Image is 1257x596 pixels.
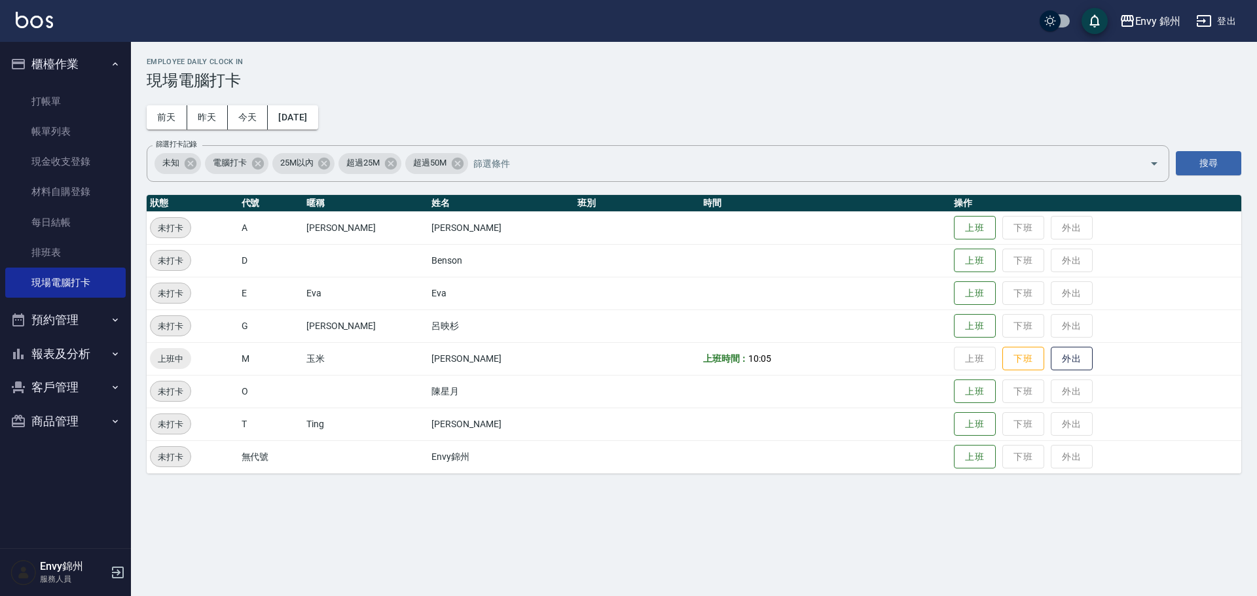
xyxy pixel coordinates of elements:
[268,105,318,130] button: [DATE]
[5,303,126,337] button: 預約管理
[1114,8,1186,35] button: Envy 錦州
[205,153,268,174] div: 電腦打卡
[238,408,303,440] td: T
[151,221,191,235] span: 未打卡
[1176,151,1241,175] button: 搜尋
[40,573,107,585] p: 服務人員
[428,440,574,473] td: Envy錦州
[238,277,303,309] td: E
[303,309,429,342] td: [PERSON_NAME]
[954,281,996,306] button: 上班
[954,314,996,338] button: 上班
[405,153,468,174] div: 超過50M
[338,156,388,169] span: 超過25M
[16,12,53,28] img: Logo
[700,195,951,212] th: 時間
[954,216,996,240] button: 上班
[5,237,126,268] a: 排班表
[303,342,429,375] td: 玉米
[428,342,574,375] td: [PERSON_NAME]
[1051,347,1093,371] button: 外出
[1002,347,1044,371] button: 下班
[272,153,335,174] div: 25M以內
[954,379,996,404] button: 上班
[1191,9,1241,33] button: 登出
[238,440,303,473] td: 無代號
[428,408,574,440] td: [PERSON_NAME]
[470,152,1127,175] input: 篩選條件
[703,353,749,364] b: 上班時間：
[5,116,126,147] a: 帳單列表
[156,139,197,149] label: 篩選打卡記錄
[5,86,126,116] a: 打帳單
[954,249,996,273] button: 上班
[954,412,996,436] button: 上班
[5,404,126,438] button: 商品管理
[151,417,191,431] span: 未打卡
[5,177,126,207] a: 材料自購登錄
[147,105,187,130] button: 前天
[205,156,255,169] span: 電腦打卡
[428,375,574,408] td: 陳星月
[428,211,574,244] td: [PERSON_NAME]
[574,195,700,212] th: 班別
[1144,153,1165,174] button: Open
[338,153,401,174] div: 超過25M
[147,71,1241,90] h3: 現場電腦打卡
[151,254,191,268] span: 未打卡
[151,319,191,333] span: 未打卡
[5,268,126,298] a: 現場電腦打卡
[40,560,107,573] h5: Envy錦州
[303,408,429,440] td: Ting
[5,337,126,371] button: 報表及分析
[238,309,303,342] td: G
[10,559,37,586] img: Person
[1082,8,1108,34] button: save
[151,287,191,300] span: 未打卡
[951,195,1241,212] th: 操作
[228,105,268,130] button: 今天
[303,211,429,244] td: [PERSON_NAME]
[428,244,574,277] td: Benson
[238,211,303,244] td: A
[150,352,191,366] span: 上班中
[428,195,574,212] th: 姓名
[428,277,574,309] td: Eva
[238,244,303,277] td: D
[272,156,321,169] span: 25M以內
[155,153,201,174] div: 未知
[147,58,1241,66] h2: Employee Daily Clock In
[1135,13,1181,29] div: Envy 錦州
[303,277,429,309] td: Eva
[187,105,228,130] button: 昨天
[151,385,191,398] span: 未打卡
[155,156,187,169] span: 未知
[238,195,303,212] th: 代號
[5,370,126,404] button: 客戶管理
[5,147,126,177] a: 現金收支登錄
[238,375,303,408] td: O
[147,195,238,212] th: 狀態
[748,353,771,364] span: 10:05
[5,47,126,81] button: 櫃檯作業
[428,309,574,342] td: 呂映杉
[238,342,303,375] td: M
[5,207,126,237] a: 每日結帳
[303,195,429,212] th: 暱稱
[405,156,454,169] span: 超過50M
[954,445,996,469] button: 上班
[151,450,191,464] span: 未打卡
